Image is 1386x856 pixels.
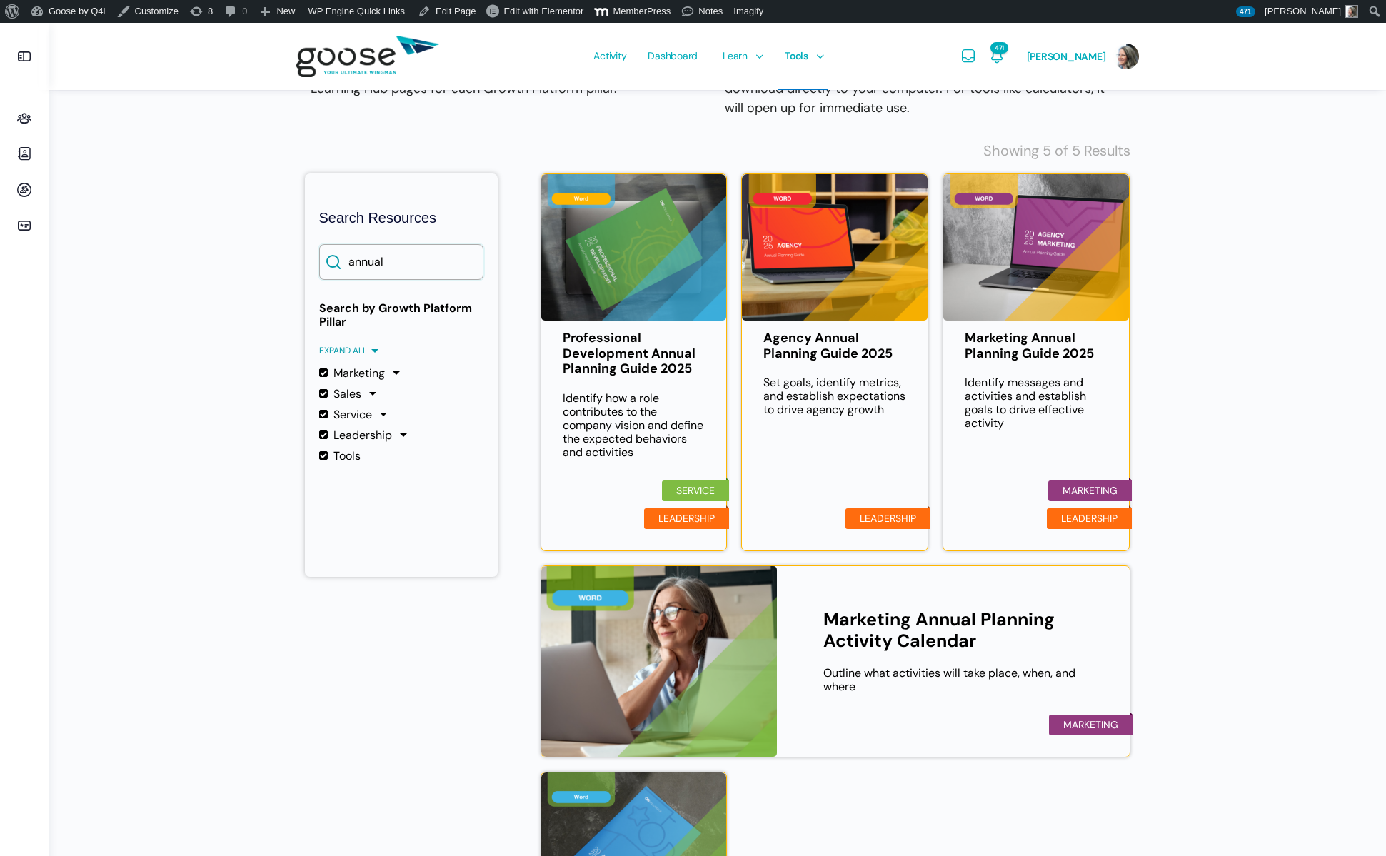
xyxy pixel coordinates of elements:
h2: Search Resources [319,209,483,226]
p: Outline what activities will take place, when, and where [823,666,1087,693]
li: Marketing [1048,480,1132,501]
a: Marketing Annual Planning Guide 2025 [965,331,1108,361]
a: Marketing Annual Planning Activity Calendar [823,609,1087,652]
li: Service [662,480,729,501]
a: Tools [778,23,828,90]
label: Service [319,408,372,421]
p: Identify how a role contributes to the company vision and define the expected behaviors and activ... [563,391,705,459]
input: Search [319,244,483,280]
iframe: Chat Widget [1315,787,1386,856]
span: Activity [593,22,626,89]
a: Activity [586,23,633,90]
span: Expand all [319,346,378,356]
a: Agency Annual Planning Guide 2025 [763,331,906,361]
a: Dashboard [641,23,705,90]
span: Showing 5 of 5 Results [983,142,1130,159]
a: [PERSON_NAME] [1027,23,1139,90]
span: [PERSON_NAME] [1027,50,1106,63]
li: Leadership [845,508,930,529]
span: 471 [990,42,1008,54]
span: Tools [785,22,808,89]
a: Notifications [988,23,1005,90]
label: Marketing [319,366,385,380]
p: Set goals, identify metrics, and establish expectations to drive agency growth [763,376,906,416]
label: Leadership [319,428,392,442]
label: Sales [319,387,361,401]
span: Edit with Elementor [503,6,583,16]
li: Marketing [1049,715,1133,735]
a: Learn [715,23,767,90]
label: Tools [319,449,361,463]
li: Leadership [1047,508,1132,529]
strong: Search by Growth Platform Pillar [319,301,483,328]
p: Identify messages and activities and establish goals to drive effective activity [965,376,1108,430]
span: Learn [723,22,748,89]
a: Messages [960,23,977,90]
a: Professional Development Annual Planning Guide 2025 [563,331,705,377]
span: 471 [1236,6,1255,17]
span: Dashboard [648,22,698,89]
li: Leadership [644,508,729,529]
